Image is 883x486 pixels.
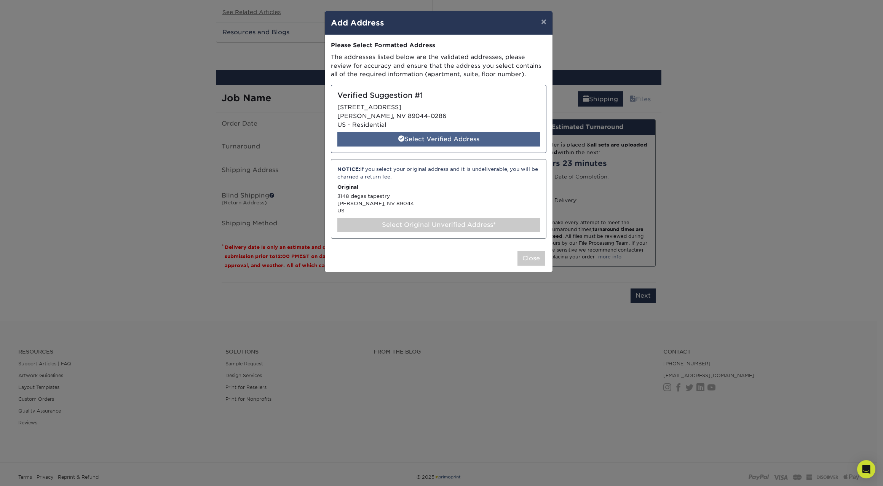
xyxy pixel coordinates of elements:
[331,85,546,153] div: [STREET_ADDRESS] [PERSON_NAME], NV 89044-0286 US - Residential
[337,132,540,147] div: Select Verified Address
[331,41,546,50] div: Please Select Formatted Address
[337,183,540,191] p: Original
[535,11,552,32] button: ×
[337,91,540,100] h5: Verified Suggestion #1
[331,159,546,238] div: 3148 degas tapestry [PERSON_NAME], NV 89044 US
[337,166,360,172] strong: NOTICE:
[337,218,540,232] div: Select Original Unverified Address*
[331,17,546,29] h4: Add Address
[331,53,546,79] p: The addresses listed below are the validated addresses, please review for accuracy and ensure tha...
[517,251,545,266] button: Close
[337,166,540,180] div: If you select your original address and it is undeliverable, you will be charged a return fee.
[857,460,875,478] div: Open Intercom Messenger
